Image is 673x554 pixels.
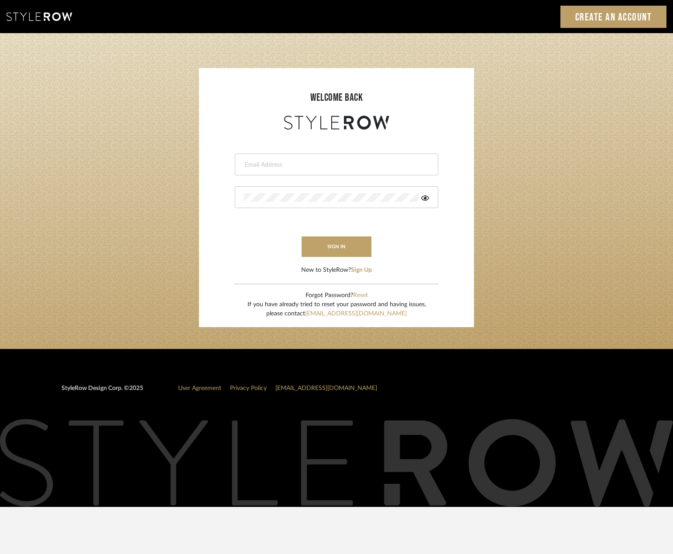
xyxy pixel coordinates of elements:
[62,384,143,400] div: StyleRow Design Corp. ©2025
[247,300,426,318] div: If you have already tried to reset your password and having issues, please contact
[208,90,465,106] div: welcome back
[302,236,371,257] button: sign in
[178,385,221,391] a: User Agreement
[560,6,667,28] a: Create an Account
[301,266,372,275] div: New to StyleRow?
[351,266,372,275] button: Sign Up
[244,161,427,169] input: Email Address
[230,385,267,391] a: Privacy Policy
[353,291,368,300] button: Reset
[247,291,426,300] div: Forgot Password?
[305,311,407,317] a: [EMAIL_ADDRESS][DOMAIN_NAME]
[275,385,377,391] a: [EMAIL_ADDRESS][DOMAIN_NAME]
